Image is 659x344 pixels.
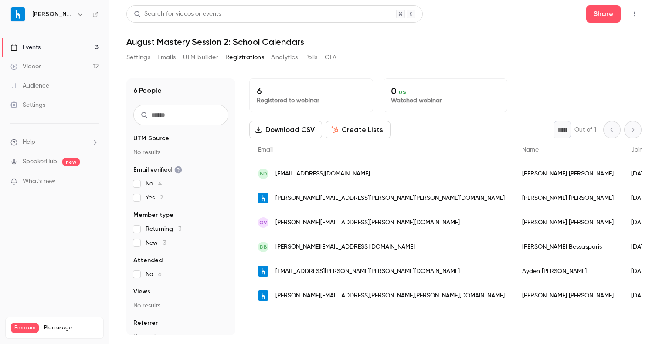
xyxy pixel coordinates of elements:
span: Name [522,147,539,153]
div: [PERSON_NAME] [PERSON_NAME] [513,162,622,186]
span: [PERSON_NAME][EMAIL_ADDRESS][PERSON_NAME][PERSON_NAME][DOMAIN_NAME] [275,291,505,300]
iframe: Noticeable Trigger [88,178,99,185]
button: Share [586,5,621,23]
span: Premium [11,323,39,333]
span: Views [133,287,150,296]
span: No [146,270,162,279]
p: 6 [257,86,366,96]
button: UTM builder [183,51,218,64]
h6: [PERSON_NAME] [32,10,73,19]
div: Events [10,43,41,52]
span: Email [258,147,273,153]
div: [PERSON_NAME] [PERSON_NAME] [513,210,622,235]
span: 6 [158,271,162,277]
span: New [146,239,166,247]
span: Referrer [133,319,158,327]
button: Emails [157,51,176,64]
img: harri.com [258,193,268,203]
span: 0 % [399,89,407,95]
img: harri.com [258,266,268,277]
span: Attended [133,256,163,265]
p: No results [133,333,228,341]
span: [EMAIL_ADDRESS][DOMAIN_NAME] [275,169,370,179]
h1: August Mastery Session 2: School Calendars [126,37,642,47]
div: Search for videos or events [134,10,221,19]
div: Audience [10,81,49,90]
section: facet-groups [133,134,228,341]
span: 3 [163,240,166,246]
button: CTA [325,51,336,64]
span: Plan usage [44,324,98,331]
span: 4 [158,181,162,187]
div: Videos [10,62,41,71]
span: What's new [23,177,55,186]
a: SpeakerHub [23,157,57,166]
button: Settings [126,51,150,64]
span: UTM Source [133,134,169,143]
button: Analytics [271,51,298,64]
h1: 6 People [133,85,162,96]
span: Help [23,138,35,147]
span: Member type [133,211,173,219]
p: Out of 1 [574,125,596,134]
span: 2 [160,195,163,201]
p: Watched webinar [391,96,500,105]
p: 0 [391,86,500,96]
span: Returning [146,225,181,233]
p: No results [133,301,228,310]
span: [PERSON_NAME][EMAIL_ADDRESS][DOMAIN_NAME] [275,243,415,252]
button: Create Lists [326,121,391,138]
li: help-dropdown-opener [10,138,99,147]
span: Email verified [133,165,182,174]
span: No [146,179,162,188]
div: [PERSON_NAME] [PERSON_NAME] [513,186,622,210]
p: No results [133,148,228,157]
span: [EMAIL_ADDRESS][PERSON_NAME][PERSON_NAME][DOMAIN_NAME] [275,267,460,276]
p: Registered to webinar [257,96,366,105]
span: new [62,158,80,166]
span: BD [260,170,267,178]
div: [PERSON_NAME] [PERSON_NAME] [513,283,622,308]
button: Registrations [225,51,264,64]
div: Ayden [PERSON_NAME] [513,259,622,283]
img: Harri [11,7,25,21]
div: [PERSON_NAME] Bessasparis [513,235,622,259]
span: [PERSON_NAME][EMAIL_ADDRESS][PERSON_NAME][PERSON_NAME][DOMAIN_NAME] [275,194,505,203]
button: Download CSV [249,121,322,138]
span: 3 [178,226,181,232]
div: Settings [10,101,45,109]
img: harri.com [258,290,268,301]
span: Join date [631,147,658,153]
span: [PERSON_NAME][EMAIL_ADDRESS][PERSON_NAME][DOMAIN_NAME] [275,218,460,227]
span: Yes [146,193,163,202]
span: DB [260,243,267,251]
span: OV [259,219,267,226]
button: Polls [305,51,318,64]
